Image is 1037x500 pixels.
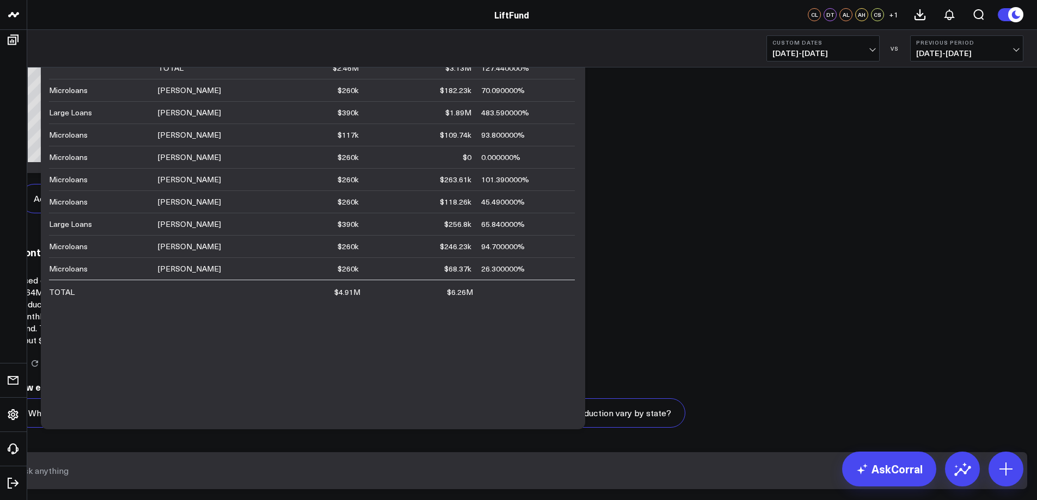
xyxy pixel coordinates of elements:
div: CL [808,8,821,21]
b: Previous Period [916,39,1017,46]
b: Custom Dates [772,39,874,46]
div: 93.800000% [481,129,525,140]
div: 0.000000% [481,152,520,163]
div: $260k [338,196,359,207]
div: [PERSON_NAME] [158,129,221,140]
div: [PERSON_NAME] [158,219,221,230]
div: AL [839,8,852,21]
div: Microloans [49,241,88,252]
div: 45.490000% [481,196,525,207]
div: [PERSON_NAME] [158,263,221,274]
a: LiftFund [494,9,529,21]
div: DT [824,8,837,21]
div: $109.74k [440,129,471,140]
div: [PERSON_NAME] [158,241,221,252]
div: $260k [338,85,359,96]
div: $390k [338,219,359,230]
div: 94.700000% [481,241,525,252]
div: $117k [338,129,359,140]
div: $2.46M [333,63,359,73]
div: $4.91M [334,287,360,298]
button: Previous Period[DATE]-[DATE] [910,35,1023,61]
div: TOTAL [158,63,183,73]
div: $260k [338,152,359,163]
div: 26.300000% [481,263,525,274]
div: $68.37k [444,263,471,274]
div: $0 [463,152,471,163]
div: Microloans [49,152,88,163]
div: 101.390000% [481,174,529,185]
div: 127.440000% [481,63,529,73]
div: Large Loans [49,107,92,118]
div: $260k [338,174,359,185]
div: [PERSON_NAME] [158,107,221,118]
a: AskCorral [842,452,936,486]
div: $3.13M [445,63,471,73]
div: 65.840000% [481,219,525,230]
div: [PERSON_NAME] [158,196,221,207]
div: VS [885,45,905,52]
div: Microloans [49,196,88,207]
div: Microloans [49,174,88,185]
div: $263.61k [440,174,471,185]
div: 70.090000% [481,85,525,96]
div: Microloans [49,129,88,140]
button: Custom Dates[DATE]-[DATE] [766,35,880,61]
div: $260k [338,241,359,252]
div: $256.8k [444,219,471,230]
div: TOTAL [49,287,75,298]
div: $390k [338,107,359,118]
span: [DATE] - [DATE] [916,49,1017,58]
div: $182.23k [440,85,471,96]
div: [PERSON_NAME] [158,85,221,96]
div: $6.26M [447,287,473,298]
div: $246.23k [440,241,471,252]
button: +1 [887,8,900,21]
span: + 1 [889,11,898,18]
div: Microloans [49,263,88,274]
div: [PERSON_NAME] [158,152,221,163]
div: $1.89M [445,107,471,118]
div: AH [855,8,868,21]
div: $260k [338,263,359,274]
div: CS [871,8,884,21]
div: $118.26k [440,196,471,207]
div: 483.590000% [481,107,529,118]
div: Microloans [49,85,88,96]
div: [PERSON_NAME] [158,174,221,185]
span: [DATE] - [DATE] [772,49,874,58]
div: Large Loans [49,219,92,230]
